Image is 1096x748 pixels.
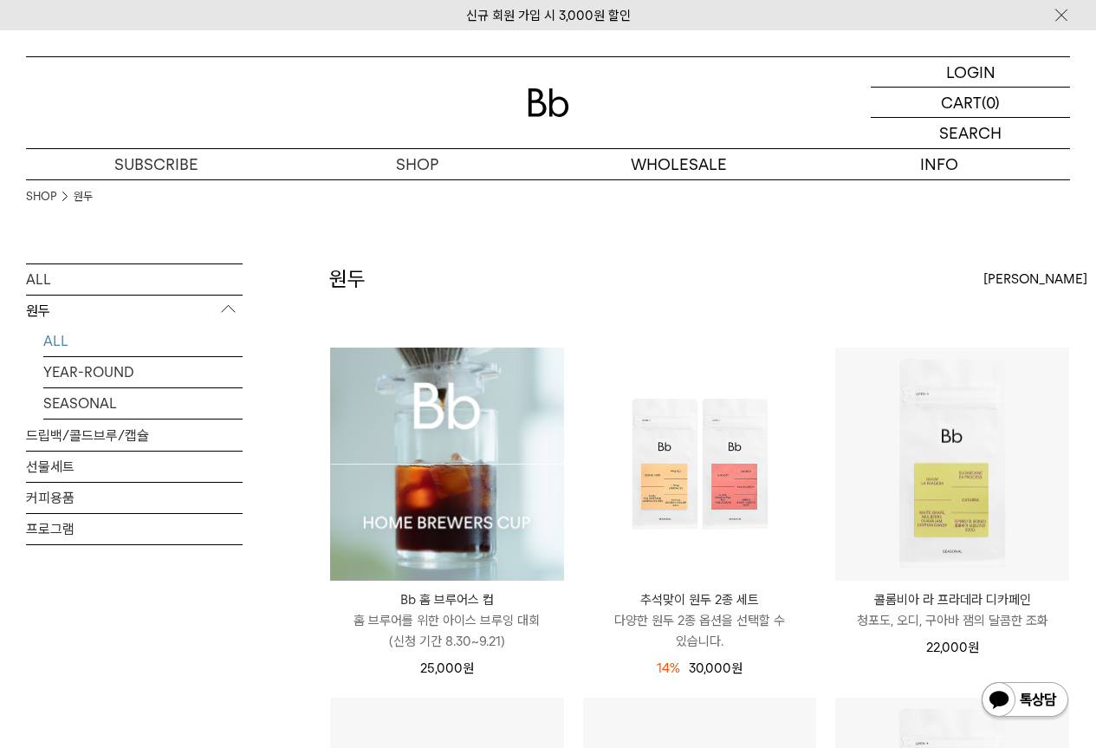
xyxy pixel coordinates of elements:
[982,88,1000,117] p: (0)
[871,88,1070,118] a: CART (0)
[26,264,243,295] a: ALL
[871,57,1070,88] a: LOGIN
[330,348,564,582] a: Bb 홈 브루어스 컵
[583,589,817,652] a: 추석맞이 원두 2종 세트 다양한 원두 2종 옵션을 선택할 수 있습니다.
[548,149,809,179] p: WHOLESALE
[980,680,1070,722] img: 카카오톡 채널 1:1 채팅 버튼
[689,660,743,676] span: 30,000
[26,514,243,544] a: 프로그램
[941,88,982,117] p: CART
[528,88,569,117] img: 로고
[26,452,243,482] a: 선물세트
[657,658,680,679] div: 14%
[731,660,743,676] span: 원
[287,149,548,179] a: SHOP
[835,348,1069,582] img: 콜롬비아 라 프라데라 디카페인
[26,420,243,451] a: 드립백/콜드브루/캡슐
[43,326,243,356] a: ALL
[835,589,1069,631] a: 콜롬비아 라 프라데라 디카페인 청포도, 오디, 구아바 잼의 달콤한 조화
[463,660,474,676] span: 원
[330,589,564,610] p: Bb 홈 브루어스 컵
[330,610,564,652] p: 홈 브루어를 위한 아이스 브루잉 대회 (신청 기간 8.30~9.21)
[926,640,979,655] span: 22,000
[43,388,243,419] a: SEASONAL
[835,610,1069,631] p: 청포도, 오디, 구아바 잼의 달콤한 조화
[26,296,243,327] p: 원두
[26,483,243,513] a: 커피용품
[330,589,564,652] a: Bb 홈 브루어스 컵 홈 브루어를 위한 아이스 브루잉 대회(신청 기간 8.30~9.21)
[809,149,1070,179] p: INFO
[583,610,817,652] p: 다양한 원두 2종 옵션을 선택할 수 있습니다.
[74,188,93,205] a: 원두
[420,660,474,676] span: 25,000
[26,188,56,205] a: SHOP
[968,640,979,655] span: 원
[466,8,631,23] a: 신규 회원 가입 시 3,000원 할인
[329,264,366,294] h2: 원두
[330,348,564,582] img: 1000001223_add2_021.jpg
[583,589,817,610] p: 추석맞이 원두 2종 세트
[835,589,1069,610] p: 콜롬비아 라 프라데라 디카페인
[983,269,1087,289] span: [PERSON_NAME]
[43,357,243,387] a: YEAR-ROUND
[939,118,1002,148] p: SEARCH
[946,57,995,87] p: LOGIN
[583,348,817,582] img: 추석맞이 원두 2종 세트
[26,149,287,179] a: SUBSCRIBE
